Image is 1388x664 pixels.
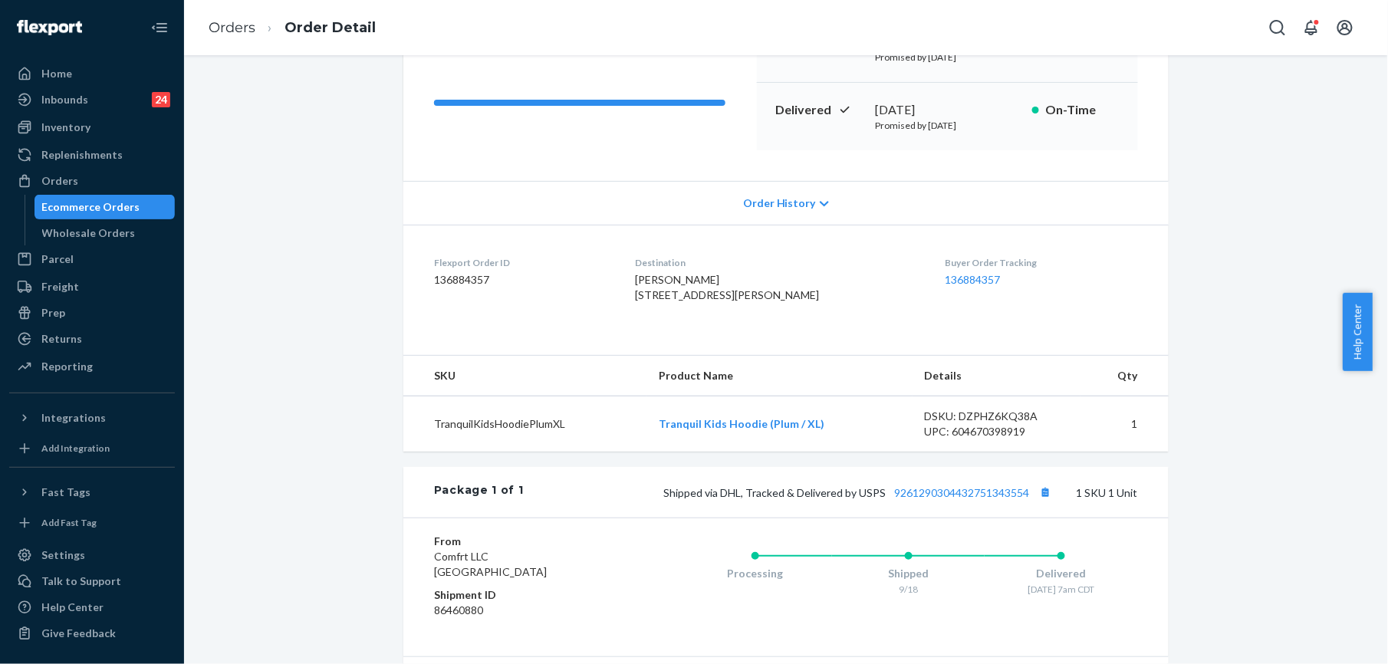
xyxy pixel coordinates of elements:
dt: Buyer Order Tracking [945,256,1138,269]
dd: 86460880 [434,603,617,618]
a: Orders [9,169,175,193]
dd: 136884357 [434,272,611,288]
div: Freight [41,279,79,294]
a: Settings [9,543,175,567]
a: Order Detail [285,19,376,36]
a: Add Fast Tag [9,511,175,535]
a: Ecommerce Orders [35,195,176,219]
button: Fast Tags [9,480,175,505]
button: Help Center [1343,293,1373,371]
div: Inbounds [41,92,88,107]
button: Integrations [9,406,175,430]
button: Give Feedback [9,621,175,646]
button: Open notifications [1296,12,1327,43]
th: Qty [1080,356,1169,396]
th: Product Name [646,356,913,396]
div: Talk to Support [41,574,121,589]
a: Wholesale Orders [35,221,176,245]
span: Comfrt LLC [GEOGRAPHIC_DATA] [434,550,547,578]
p: Delivered [775,101,863,119]
span: [PERSON_NAME] [STREET_ADDRESS][PERSON_NAME] [636,273,820,301]
div: Help Center [41,600,104,615]
div: Home [41,66,72,81]
a: Add Integration [9,436,175,461]
div: Add Fast Tag [41,516,97,529]
button: Open account menu [1330,12,1360,43]
th: Details [913,356,1081,396]
div: Integrations [41,410,106,426]
dt: Flexport Order ID [434,256,611,269]
th: SKU [403,356,646,396]
div: Wholesale Orders [42,225,136,241]
a: Inbounds24 [9,87,175,112]
img: Flexport logo [17,20,82,35]
p: Promised by [DATE] [875,119,1020,132]
div: [DATE] 7am CDT [985,583,1138,596]
div: DSKU: DZPHZ6KQ38A [925,409,1069,424]
div: Inventory [41,120,90,135]
div: Ecommerce Orders [42,199,140,215]
div: 1 SKU 1 Unit [524,482,1138,502]
div: Orders [41,173,78,189]
a: Replenishments [9,143,175,167]
a: Returns [9,327,175,351]
a: Prep [9,301,175,325]
span: Shipped via DHL, Tracked & Delivered by USPS [663,486,1055,499]
dt: From [434,534,617,549]
div: 24 [152,92,170,107]
dt: Shipment ID [434,587,617,603]
div: Package 1 of 1 [434,482,524,502]
div: Delivered [985,566,1138,581]
div: UPC: 604670398919 [925,424,1069,439]
dt: Destination [636,256,921,269]
a: Freight [9,274,175,299]
a: 9261290304432751343554 [894,486,1029,499]
div: 9/18 [832,583,985,596]
div: Add Integration [41,442,110,455]
div: Replenishments [41,147,123,163]
p: On-Time [1045,101,1120,119]
div: Shipped [832,566,985,581]
button: Close Navigation [144,12,175,43]
div: Parcel [41,251,74,267]
ol: breadcrumbs [196,5,388,51]
div: Give Feedback [41,626,116,641]
button: Open Search Box [1262,12,1293,43]
a: Home [9,61,175,86]
a: Reporting [9,354,175,379]
a: 136884357 [945,273,1000,286]
div: Prep [41,305,65,320]
a: Parcel [9,247,175,271]
div: Returns [41,331,82,347]
a: Orders [209,19,255,36]
span: Order History [743,196,816,211]
div: Processing [679,566,832,581]
a: Talk to Support [9,569,175,593]
div: Fast Tags [41,485,90,500]
td: TranquilKidsHoodiePlumXL [403,396,646,452]
a: Tranquil Kids Hoodie (Plum / XL) [659,417,824,430]
p: Promised by [DATE] [875,51,1020,64]
button: Copy tracking number [1035,482,1055,502]
a: Help Center [9,595,175,620]
div: Reporting [41,359,93,374]
div: [DATE] [875,101,1020,119]
a: Inventory [9,115,175,140]
div: Settings [41,547,85,563]
td: 1 [1080,396,1169,452]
